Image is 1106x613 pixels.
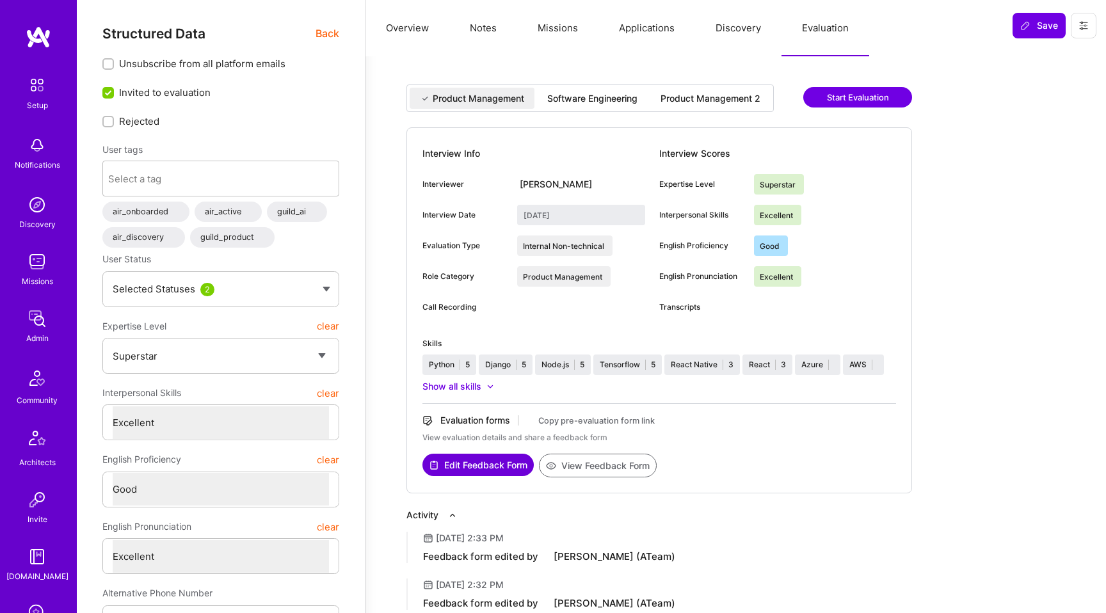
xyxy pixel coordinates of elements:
div: Admin [26,331,49,345]
div: Expertise Level [659,179,744,190]
div: 3 [781,359,786,370]
i: icon Close [170,235,175,241]
div: English Pronunciation [659,271,744,282]
div: Copy pre-evaluation form link [538,414,655,427]
div: Evaluation forms [440,414,510,427]
img: caret [323,287,330,292]
div: English Proficiency [659,240,744,251]
span: English Proficiency [102,448,181,471]
div: Tensorflow [600,359,640,370]
span: Expertise Level [102,315,166,338]
span: Unsubscribe from all platform emails [119,57,285,70]
div: React [749,359,770,370]
button: clear [317,515,339,538]
button: clear [317,315,339,338]
img: logo [26,26,51,49]
div: Django [485,359,511,370]
div: React Native [671,359,717,370]
label: User tags [102,143,143,155]
div: Show all skills [422,380,481,393]
div: Azure [801,359,823,370]
div: Interview Info [422,143,659,164]
i: icon Close [312,210,317,215]
div: Transcripts [659,301,744,313]
div: Call Recording [422,301,507,313]
span: Alternative Phone Number [102,587,212,598]
span: Structured Data [102,26,205,42]
img: Architects [22,425,52,456]
div: Discovery [19,218,56,231]
div: Community [17,394,58,407]
button: Edit Feedback Form [422,454,534,476]
div: Node.js [541,359,569,370]
div: Product Management 2 [661,92,760,105]
div: View evaluation details and share a feedback form [422,432,896,443]
span: English Pronunciation [102,515,191,538]
div: Notifications [15,158,60,171]
img: Invite [24,487,50,513]
div: Interpersonal Skills [659,209,744,221]
div: air_onboarded [102,202,189,222]
div: [PERSON_NAME] (ATeam) [554,597,675,610]
i: icon Copy [526,416,536,426]
div: Activity [406,509,438,521]
div: [PERSON_NAME] (ATeam) [554,550,675,563]
div: air_discovery [102,227,185,248]
i: icon Chevron [324,175,330,182]
div: 2 [200,283,214,296]
div: [DATE] 2:32 PM [436,578,504,591]
button: Save [1013,13,1066,38]
div: [DOMAIN_NAME] [6,569,68,583]
i: icon Close [247,210,252,215]
div: [DATE] 2:33 PM [436,532,504,545]
span: Selected Statuses [113,283,195,295]
span: Back [316,26,339,42]
span: Invited to evaluation [119,86,211,99]
div: Software Engineering [547,92,637,105]
div: 3 [728,359,733,370]
div: Interviewer [422,179,507,190]
div: guild_product [190,227,275,248]
img: Community [22,363,52,394]
div: 5 [522,359,526,370]
div: Evaluation Type [422,240,507,251]
div: Skills [422,338,896,349]
div: Interview Scores [659,143,896,164]
div: 5 [651,359,655,370]
div: 5 [465,359,470,370]
div: AWS [849,359,867,370]
button: clear [317,381,339,404]
span: Interpersonal Skills [102,381,181,404]
div: Invite [28,513,47,526]
div: Setup [27,99,48,112]
img: bell [24,132,50,158]
i: icon Close [260,235,265,241]
i: icon Close [174,210,179,215]
img: teamwork [24,249,50,275]
div: Feedback form edited by [423,597,538,610]
img: discovery [24,192,50,218]
span: User Status [102,253,151,264]
div: Product Management [433,92,524,105]
div: Missions [22,275,53,288]
div: Interview Date [422,209,507,221]
img: admin teamwork [24,306,50,331]
div: Role Category [422,271,507,282]
span: Save [1020,19,1058,32]
button: Start Evaluation [803,87,912,107]
div: air_active [195,202,262,222]
div: 5 [580,359,584,370]
div: Python [429,359,454,370]
button: View Feedback Form [539,454,657,477]
div: guild_ai [267,202,327,222]
button: clear [317,448,339,471]
div: Architects [19,456,56,469]
span: Rejected [119,115,159,128]
div: Feedback form edited by [423,550,538,563]
div: Select a tag [108,172,161,186]
img: guide book [24,544,50,569]
a: Edit Feedback Form [422,454,534,477]
img: setup [24,72,51,99]
div: [PERSON_NAME] [520,178,592,191]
